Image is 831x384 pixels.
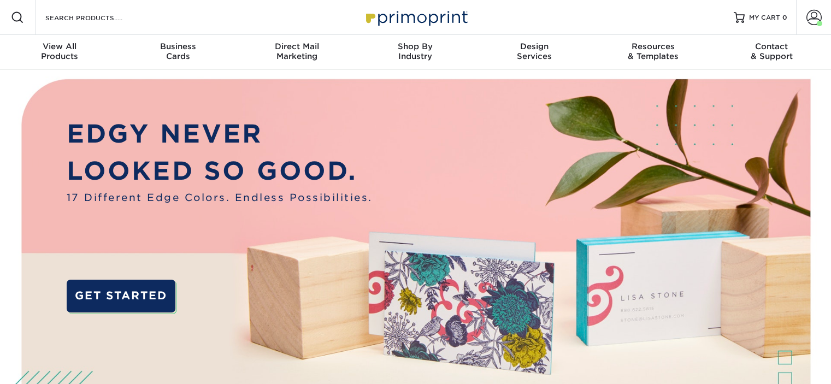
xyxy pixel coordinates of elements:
[119,42,237,51] span: Business
[238,35,356,70] a: Direct MailMarketing
[712,35,831,70] a: Contact& Support
[238,42,356,61] div: Marketing
[593,35,712,70] a: Resources& Templates
[361,5,470,29] img: Primoprint
[356,42,475,51] span: Shop By
[67,152,373,190] p: LOOKED SO GOOD.
[712,42,831,51] span: Contact
[782,14,787,21] span: 0
[356,35,475,70] a: Shop ByIndustry
[67,280,175,312] a: GET STARTED
[67,190,373,205] span: 17 Different Edge Colors. Endless Possibilities.
[475,42,593,51] span: Design
[119,35,237,70] a: BusinessCards
[593,42,712,51] span: Resources
[475,42,593,61] div: Services
[44,11,151,24] input: SEARCH PRODUCTS.....
[119,42,237,61] div: Cards
[712,42,831,61] div: & Support
[238,42,356,51] span: Direct Mail
[356,42,475,61] div: Industry
[475,35,593,70] a: DesignServices
[749,13,780,22] span: MY CART
[67,115,373,152] p: EDGY NEVER
[593,42,712,61] div: & Templates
